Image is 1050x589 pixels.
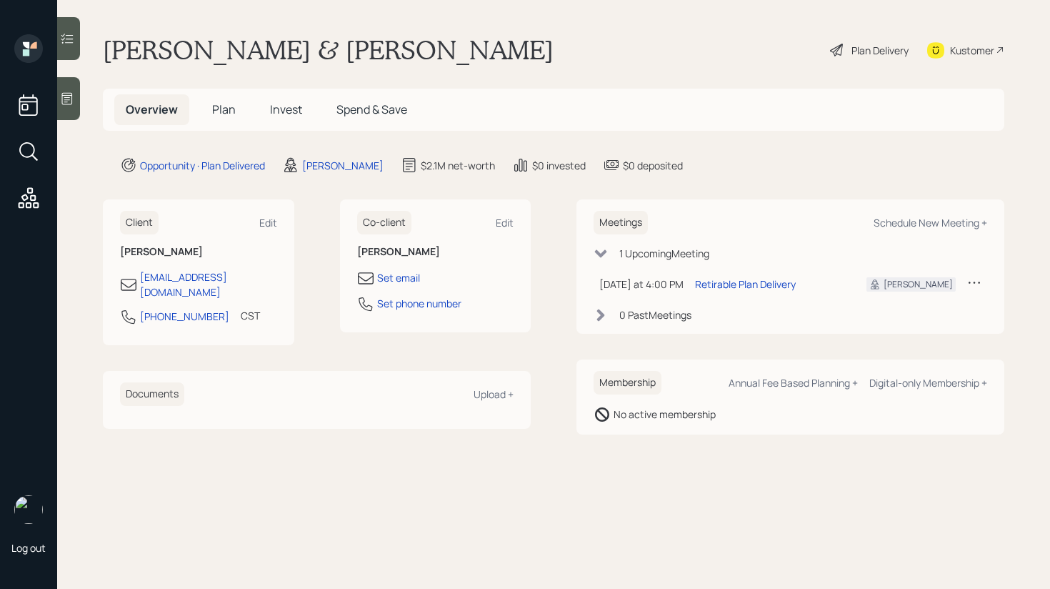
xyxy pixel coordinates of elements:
[14,495,43,524] img: retirable_logo.png
[357,211,411,234] h6: Co-client
[594,371,661,395] h6: Membership
[302,158,384,173] div: [PERSON_NAME]
[474,387,514,401] div: Upload +
[377,296,461,311] div: Set phone number
[126,102,178,117] span: Overview
[594,211,648,234] h6: Meetings
[140,309,229,324] div: [PHONE_NUMBER]
[120,246,277,258] h6: [PERSON_NAME]
[377,270,420,285] div: Set email
[140,269,277,300] div: [EMAIL_ADDRESS][DOMAIN_NAME]
[950,43,994,58] div: Kustomer
[619,246,709,261] div: 1 Upcoming Meeting
[336,102,407,117] span: Spend & Save
[532,158,586,173] div: $0 invested
[695,277,796,292] div: Retirable Plan Delivery
[851,43,909,58] div: Plan Delivery
[140,158,265,173] div: Opportunity · Plan Delivered
[869,376,987,390] div: Digital-only Membership +
[496,216,514,229] div: Edit
[120,211,159,234] h6: Client
[729,376,858,390] div: Annual Fee Based Planning +
[614,407,716,422] div: No active membership
[874,216,987,229] div: Schedule New Meeting +
[241,308,260,323] div: CST
[421,158,495,173] div: $2.1M net-worth
[103,34,554,66] h1: [PERSON_NAME] & [PERSON_NAME]
[11,541,46,555] div: Log out
[259,216,277,229] div: Edit
[619,307,691,322] div: 0 Past Meeting s
[599,277,684,292] div: [DATE] at 4:00 PM
[270,102,302,117] span: Invest
[357,246,514,258] h6: [PERSON_NAME]
[212,102,236,117] span: Plan
[884,278,953,291] div: [PERSON_NAME]
[623,158,683,173] div: $0 deposited
[120,382,184,406] h6: Documents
